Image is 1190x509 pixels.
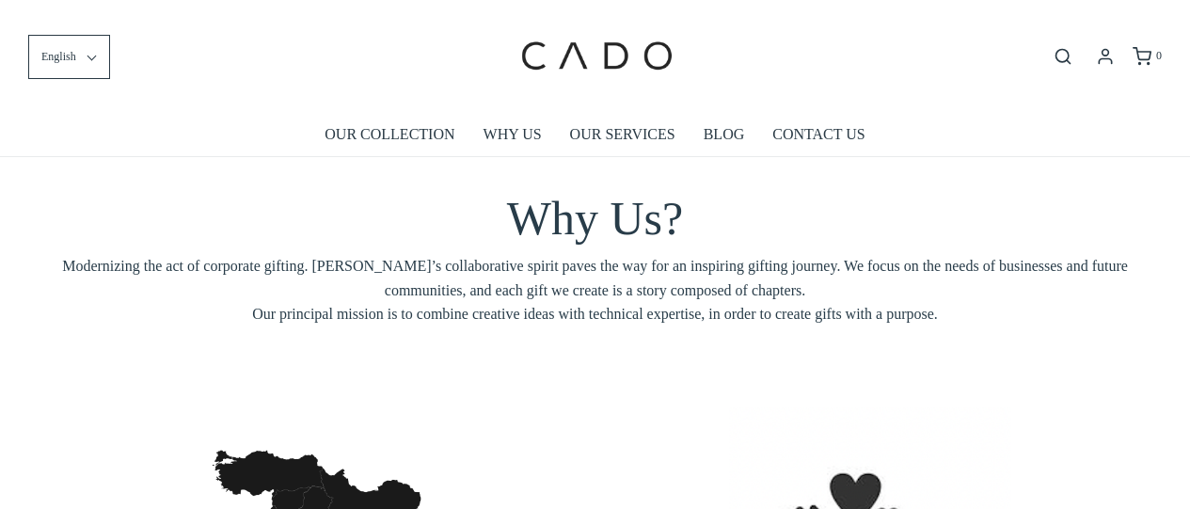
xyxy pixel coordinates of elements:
span: 0 [1156,49,1162,62]
button: English [28,35,110,79]
span: Modernizing the act of corporate gifting. [PERSON_NAME]’s collaborative spirit paves the way for ... [59,254,1132,326]
img: cadogifting [516,14,675,99]
a: BLOG [704,113,745,156]
a: 0 [1131,47,1162,66]
a: WHY US [484,113,542,156]
a: OUR COLLECTION [325,113,454,156]
span: Why Us? [507,192,683,245]
a: OUR SERVICES [570,113,675,156]
span: English [41,48,76,66]
button: Open search bar [1046,46,1080,67]
a: CONTACT US [772,113,865,156]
